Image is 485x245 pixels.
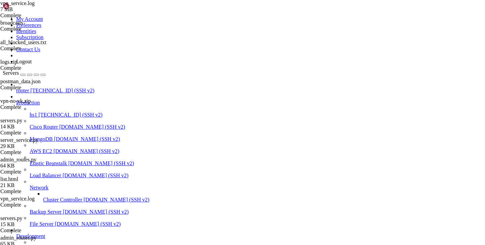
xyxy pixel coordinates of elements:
div: Complete [0,65,68,71]
span: broadcasts [0,20,23,26]
span: vpn_service.log [0,0,35,6]
div: Complete [0,130,68,136]
span: admin_routes.py [0,157,36,162]
div: Complete [0,26,68,32]
div: Complete [0,169,68,175]
span: list.html [0,176,68,188]
div: 14 KB [0,124,68,130]
span: server_service.py [0,137,38,143]
span: vpn-no-yk.zip [0,98,31,104]
span: vpn_service.log [0,0,68,12]
div: 21 KB [0,182,68,188]
span: admin_routes.py [0,235,36,241]
span: all_blocked_users.txt [0,39,46,45]
span: vpn_service.log [0,196,35,202]
div: Complete [0,188,68,194]
span: logs.zip [0,59,17,65]
span: servers.py [0,215,22,221]
span: admin_routes.py [0,157,68,169]
div: 64 KB [0,163,68,169]
span: servers.py [0,215,68,227]
span: list.html [0,176,18,182]
div: Complete [0,227,68,234]
div: Complete [0,85,68,91]
span: servers.py [0,118,22,123]
span: postman_data.json [0,79,41,84]
div: Complete [0,104,68,110]
span: servers.py [0,118,68,130]
div: Complete [0,202,68,208]
div: Complete [0,149,68,155]
div: Complete [0,45,68,52]
div: 7 MB [0,6,68,12]
div: Complete [0,12,68,19]
div: 15 KB [0,221,68,227]
span: server_service.py [0,137,68,149]
div: 29 KB [0,143,68,149]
